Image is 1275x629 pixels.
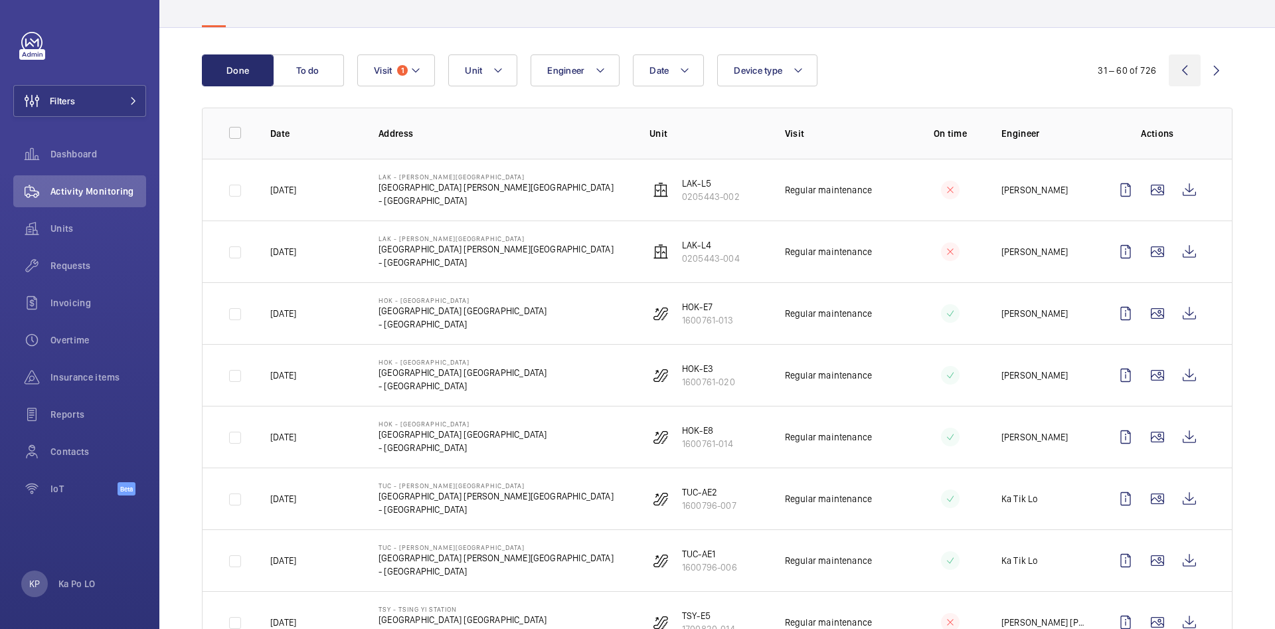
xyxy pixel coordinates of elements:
span: Contacts [50,445,146,458]
p: - [GEOGRAPHIC_DATA] [379,503,614,516]
p: 0205443-004 [682,252,740,265]
img: elevator.svg [653,182,669,198]
img: escalator.svg [653,429,669,445]
p: KP [29,577,40,590]
p: - [GEOGRAPHIC_DATA] [379,194,614,207]
p: HOK-E3 [682,362,735,375]
button: Visit1 [357,54,435,86]
p: 1600796-006 [682,561,737,574]
button: Unit [448,54,517,86]
p: LAK-L5 [682,177,740,190]
p: [GEOGRAPHIC_DATA] [GEOGRAPHIC_DATA] [379,304,547,317]
p: - [GEOGRAPHIC_DATA] [379,565,614,578]
p: Ka Tik Lo [1001,492,1039,505]
p: HOK - [GEOGRAPHIC_DATA] [379,296,547,304]
p: [DATE] [270,492,296,505]
p: 1600796-007 [682,499,736,512]
p: [GEOGRAPHIC_DATA] [GEOGRAPHIC_DATA] [379,366,547,379]
p: LAK - [PERSON_NAME][GEOGRAPHIC_DATA] [379,173,614,181]
p: - [GEOGRAPHIC_DATA] [379,256,614,269]
span: Activity Monitoring [50,185,146,198]
span: Reports [50,408,146,421]
p: [GEOGRAPHIC_DATA] [GEOGRAPHIC_DATA] [379,428,547,441]
p: Ka Po LO [58,577,96,590]
p: [DATE] [270,616,296,629]
p: [DATE] [270,554,296,567]
p: Visit [785,127,899,140]
img: escalator.svg [653,306,669,321]
p: Regular maintenance [785,616,872,629]
p: Actions [1110,127,1205,140]
p: - [GEOGRAPHIC_DATA] [379,441,547,454]
p: Ka Tik Lo [1001,554,1039,567]
p: TUC - [PERSON_NAME][GEOGRAPHIC_DATA] [379,543,614,551]
p: Regular maintenance [785,554,872,567]
span: Units [50,222,146,235]
p: [GEOGRAPHIC_DATA] [PERSON_NAME][GEOGRAPHIC_DATA] [379,181,614,194]
img: escalator.svg [653,491,669,507]
button: Engineer [531,54,620,86]
p: TUC-AE2 [682,486,736,499]
p: TSY-E5 [682,609,735,622]
p: [DATE] [270,183,296,197]
p: Regular maintenance [785,369,872,382]
span: Engineer [547,65,584,76]
span: Overtime [50,333,146,347]
p: [GEOGRAPHIC_DATA] [PERSON_NAME][GEOGRAPHIC_DATA] [379,242,614,256]
p: - [GEOGRAPHIC_DATA] [379,379,547,393]
p: [GEOGRAPHIC_DATA] [PERSON_NAME][GEOGRAPHIC_DATA] [379,551,614,565]
p: Regular maintenance [785,492,872,505]
p: 1600761-013 [682,314,733,327]
p: Address [379,127,628,140]
p: LAK-L4 [682,238,740,252]
p: [DATE] [270,307,296,320]
span: Unit [465,65,482,76]
p: HOK-E8 [682,424,733,437]
p: Regular maintenance [785,430,872,444]
p: Date [270,127,357,140]
p: 1600761-014 [682,437,733,450]
button: Filters [13,85,146,117]
span: Invoicing [50,296,146,310]
img: escalator.svg [653,553,669,569]
p: Unit [649,127,764,140]
span: Insurance items [50,371,146,384]
span: Dashboard [50,147,146,161]
span: Date [649,65,669,76]
p: [PERSON_NAME] [1001,183,1068,197]
p: [DATE] [270,245,296,258]
p: [GEOGRAPHIC_DATA] [GEOGRAPHIC_DATA] [379,613,547,626]
p: HOK - [GEOGRAPHIC_DATA] [379,420,547,428]
p: - [GEOGRAPHIC_DATA] [379,317,547,331]
p: [DATE] [270,430,296,444]
span: Device type [734,65,782,76]
p: [PERSON_NAME] [1001,245,1068,258]
p: Engineer [1001,127,1088,140]
img: escalator.svg [653,367,669,383]
p: TUC - [PERSON_NAME][GEOGRAPHIC_DATA] [379,482,614,490]
p: [PERSON_NAME] [1001,430,1068,444]
span: 1 [397,65,408,76]
p: TSY - Tsing Yi Station [379,605,547,613]
span: Requests [50,259,146,272]
p: HOK-E7 [682,300,733,314]
div: 31 – 60 of 726 [1098,64,1156,77]
p: HOK - [GEOGRAPHIC_DATA] [379,358,547,366]
button: To do [272,54,344,86]
span: Beta [118,482,135,495]
p: [DATE] [270,369,296,382]
p: Regular maintenance [785,307,872,320]
p: [PERSON_NAME] [1001,307,1068,320]
p: LAK - [PERSON_NAME][GEOGRAPHIC_DATA] [379,234,614,242]
p: Regular maintenance [785,183,872,197]
button: Done [202,54,274,86]
p: 1600761-020 [682,375,735,389]
button: Date [633,54,704,86]
p: On time [920,127,980,140]
span: Visit [374,65,392,76]
p: [PERSON_NAME] [PERSON_NAME] [1001,616,1088,629]
p: [PERSON_NAME] [1001,369,1068,382]
p: 0205443-002 [682,190,740,203]
button: Device type [717,54,817,86]
p: Regular maintenance [785,245,872,258]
